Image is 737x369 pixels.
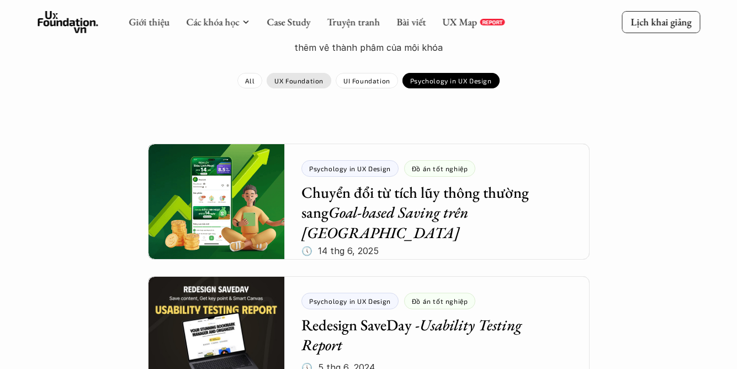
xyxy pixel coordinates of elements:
[630,15,691,28] p: Lịch khai giảng
[402,73,500,88] a: Psychology in UX Design
[237,73,262,88] a: All
[267,73,331,88] a: UX Foundation
[622,11,700,33] a: Lịch khai giảng
[396,15,426,28] a: Bài viết
[267,15,310,28] a: Case Study
[336,73,398,88] a: UI Foundation
[186,15,239,28] a: Các khóa học
[129,15,169,28] a: Giới thiệu
[327,15,380,28] a: Truyện tranh
[274,77,324,85] p: UX Foundation
[343,77,390,85] p: UI Foundation
[245,77,254,85] p: All
[148,144,590,260] a: Psychology in UX DesignĐồ án tốt nghiệpChuyển đổi từ tích lũy thông thường sangGoal-based Saving ...
[482,19,502,25] p: REPORT
[410,77,492,85] p: Psychology in UX Design
[442,15,477,28] a: UX Map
